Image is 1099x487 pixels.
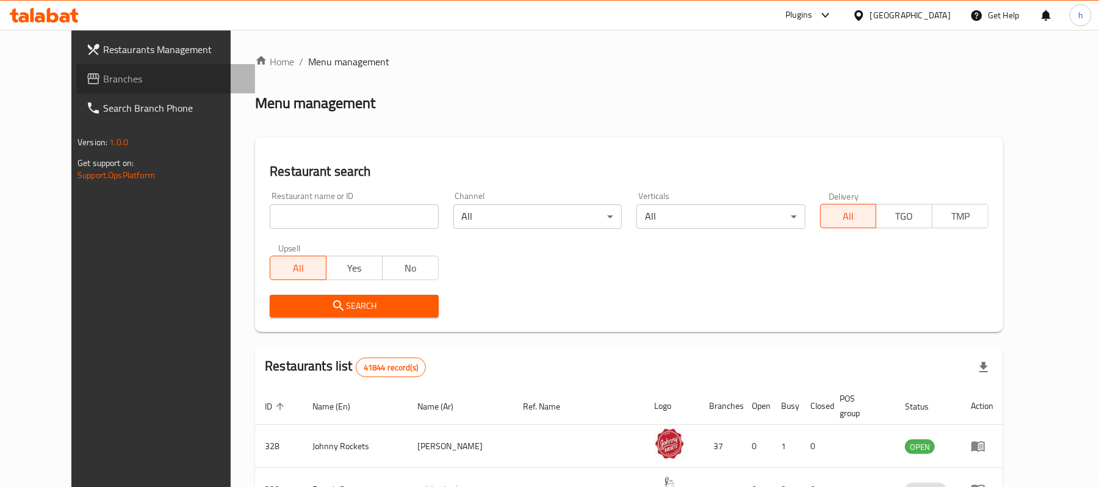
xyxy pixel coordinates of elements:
[801,388,830,425] th: Closed
[840,391,881,420] span: POS group
[387,259,434,277] span: No
[771,425,801,468] td: 1
[932,204,989,228] button: TMP
[270,162,989,181] h2: Restaurant search
[785,8,812,23] div: Plugins
[103,71,245,86] span: Branches
[275,259,322,277] span: All
[881,207,928,225] span: TGO
[905,399,945,414] span: Status
[103,101,245,115] span: Search Branch Phone
[826,207,872,225] span: All
[312,399,366,414] span: Name (En)
[453,204,622,229] div: All
[905,439,935,454] div: OPEN
[77,134,107,150] span: Version:
[699,425,742,468] td: 37
[326,256,383,280] button: Yes
[644,388,699,425] th: Logo
[937,207,984,225] span: TMP
[109,134,128,150] span: 1.0.0
[699,388,742,425] th: Branches
[270,295,438,317] button: Search
[331,259,378,277] span: Yes
[255,54,294,69] a: Home
[76,64,255,93] a: Branches
[303,425,408,468] td: Johnny Rockets
[255,93,375,113] h2: Menu management
[971,439,993,453] div: Menu
[636,204,805,229] div: All
[265,357,426,377] h2: Restaurants list
[969,353,998,382] div: Export file
[77,155,134,171] span: Get support on:
[742,388,771,425] th: Open
[265,399,288,414] span: ID
[356,358,426,377] div: Total records count
[870,9,951,22] div: [GEOGRAPHIC_DATA]
[278,243,301,252] label: Upsell
[829,192,859,200] label: Delivery
[356,362,425,373] span: 41844 record(s)
[76,93,255,123] a: Search Branch Phone
[801,425,830,468] td: 0
[270,204,438,229] input: Search for restaurant name or ID..
[299,54,303,69] li: /
[382,256,439,280] button: No
[876,204,932,228] button: TGO
[654,428,685,459] img: Johnny Rockets
[524,399,577,414] span: Ref. Name
[961,388,1003,425] th: Action
[771,388,801,425] th: Busy
[76,35,255,64] a: Restaurants Management
[77,167,155,183] a: Support.OpsPlatform
[408,425,514,468] td: [PERSON_NAME]
[820,204,877,228] button: All
[308,54,389,69] span: Menu management
[103,42,245,57] span: Restaurants Management
[742,425,771,468] td: 0
[279,298,428,314] span: Search
[905,440,935,454] span: OPEN
[270,256,326,280] button: All
[255,425,303,468] td: 328
[255,54,1003,69] nav: breadcrumb
[417,399,469,414] span: Name (Ar)
[1078,9,1083,22] span: h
